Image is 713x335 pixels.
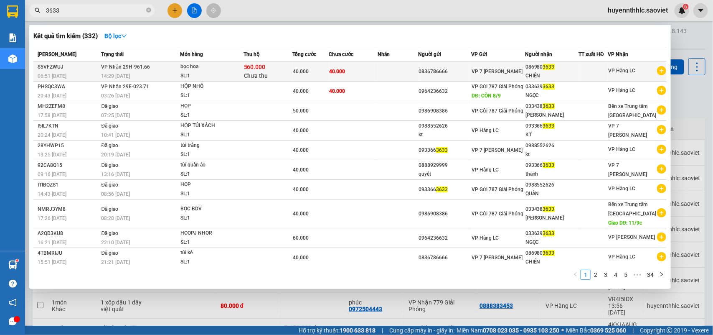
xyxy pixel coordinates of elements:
[525,181,578,189] div: 0988552626
[608,234,655,240] span: VP [PERSON_NAME]
[244,64,266,70] span: 560.000
[525,122,578,130] div: 093366
[621,270,630,279] a: 5
[419,185,471,194] div: 093366
[543,103,555,109] span: 3633
[472,128,499,133] span: VP Hàng LC
[180,91,243,100] div: SL: 1
[38,51,76,57] span: [PERSON_NAME]
[611,270,621,280] li: 4
[101,171,130,177] span: 13:16 [DATE]
[38,161,99,170] div: 92CA8Q15
[180,82,243,91] div: HỘP NHỎ
[472,93,501,99] span: DĐ: CÒN 8/9
[38,152,66,158] span: 13:25 [DATE]
[471,51,487,57] span: VP Gửi
[631,270,644,280] li: Next 5 Pages
[608,220,642,226] span: Giao DĐ: 11/9c
[657,270,667,280] li: Next Page
[101,240,130,245] span: 22:10 [DATE]
[46,6,145,15] input: Tìm tên, số ĐT hoặc mã đơn
[657,105,666,115] span: plus-circle
[101,143,119,148] span: Đã giao
[419,146,471,155] div: 093366
[292,51,316,57] span: Tổng cước
[101,250,119,256] span: Đã giao
[608,202,656,217] span: Bến xe Trung tâm [GEOGRAPHIC_DATA]
[525,150,578,159] div: kt
[419,170,471,179] div: quyết
[657,66,666,75] span: plus-circle
[657,270,667,280] button: right
[9,299,17,307] span: notification
[644,270,657,280] li: 34
[180,62,243,72] div: bọc hoa
[657,184,666,193] span: plus-circle
[38,240,66,245] span: 16:21 [DATE]
[579,51,604,57] span: TT xuất HĐ
[180,51,203,57] span: Món hàng
[35,8,41,13] span: search
[180,238,243,247] div: SL: 1
[581,270,590,279] a: 1
[101,93,130,99] span: 03:26 [DATE]
[180,121,243,130] div: HỘP TÚI XÁCH
[101,123,119,129] span: Đã giao
[472,235,499,241] span: VP Hàng LC
[525,91,578,100] div: NGỌC
[38,122,99,130] div: I5IL7KTN
[525,82,578,91] div: 033639
[581,270,591,280] li: 1
[644,270,656,279] a: 34
[608,146,635,152] span: VP Hàng LC
[8,54,17,63] img: warehouse-icon
[244,51,259,57] span: Thu hộ
[330,69,345,74] span: 40.000
[33,32,98,41] h3: Kết quả tìm kiếm ( 332 )
[472,187,523,192] span: VP Gửi 787 Giải Phóng
[38,102,99,111] div: MH2ZEFM8
[180,141,243,150] div: túi trắng
[293,147,309,153] span: 40.000
[525,214,578,222] div: [PERSON_NAME]
[180,170,243,179] div: SL: 1
[9,280,17,288] span: question-circle
[543,64,555,70] span: 3633
[419,67,471,76] div: 0836786666
[101,152,130,158] span: 20:19 [DATE]
[38,63,99,72] div: S5VFZWUJ
[608,162,647,177] span: VP 7 [PERSON_NAME]
[543,123,555,129] span: 3633
[659,272,664,277] span: right
[38,171,66,177] span: 09:16 [DATE]
[657,233,666,242] span: plus-circle
[543,84,555,90] span: 3633
[293,187,309,192] span: 40.000
[121,33,127,39] span: down
[293,255,309,261] span: 40.000
[543,230,555,236] span: 3633
[38,132,66,138] span: 20:24 [DATE]
[608,123,647,138] span: VP 7 [PERSON_NAME]
[38,82,99,91] div: PHSQC3WA
[573,272,578,277] span: left
[8,33,17,42] img: solution-icon
[146,7,151,15] span: close-circle
[525,189,578,198] div: QUÂN
[101,259,130,265] span: 21:21 [DATE]
[9,317,17,325] span: message
[472,108,523,114] span: VP Gửi 787 Giải Phóng
[608,87,635,93] span: VP Hàng LC
[472,167,499,173] span: VP Hàng LC
[101,51,124,57] span: Trạng thái
[38,141,99,150] div: 28YHWP15
[180,150,243,159] div: SL: 1
[180,102,243,111] div: HOP
[525,72,578,80] div: CHIẾN
[330,88,345,94] span: 40.000
[180,258,243,267] div: SL: 1
[293,211,309,217] span: 40.000
[329,51,354,57] span: Chưa cước
[38,113,66,118] span: 17:58 [DATE]
[101,113,130,118] span: 07:25 [DATE]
